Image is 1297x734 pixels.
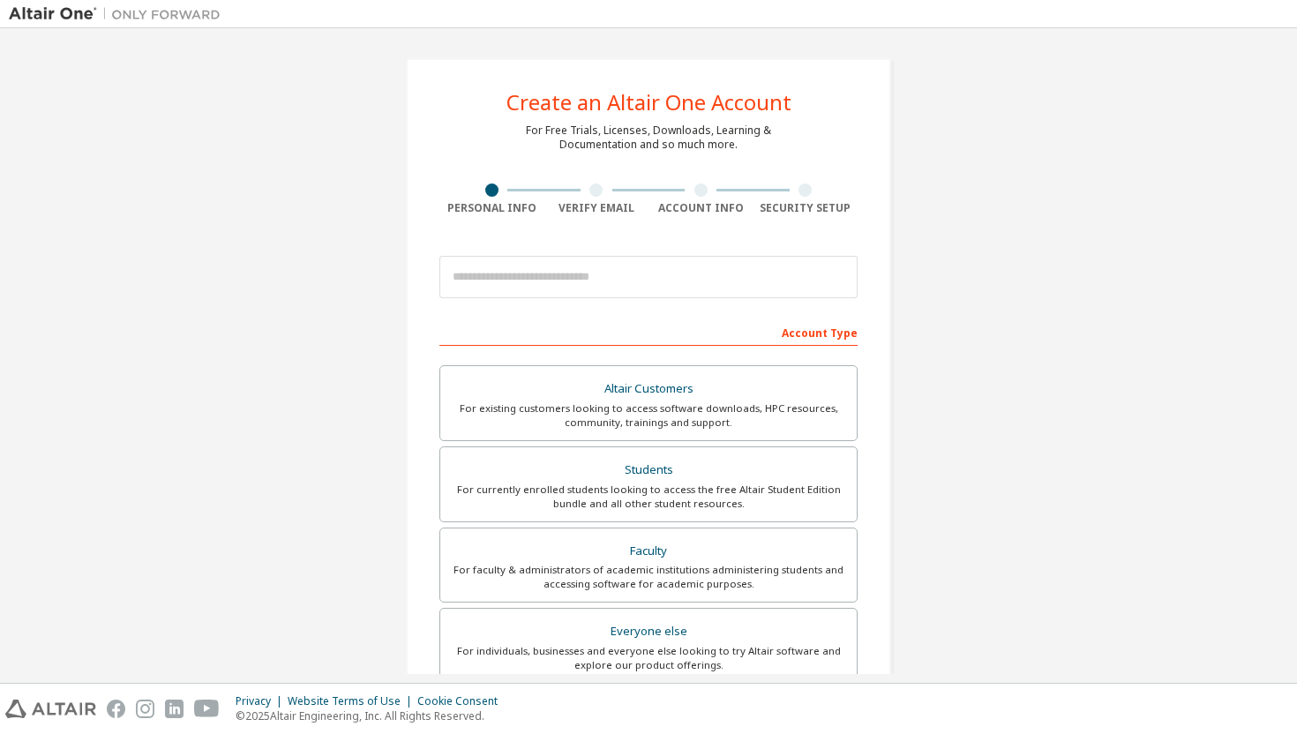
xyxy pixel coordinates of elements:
img: altair_logo.svg [5,700,96,718]
div: Privacy [236,694,288,708]
div: Create an Altair One Account [506,92,791,113]
div: For existing customers looking to access software downloads, HPC resources, community, trainings ... [451,401,846,430]
div: Faculty [451,539,846,564]
p: © 2025 Altair Engineering, Inc. All Rights Reserved. [236,708,508,723]
div: Verify Email [544,201,649,215]
div: Altair Customers [451,377,846,401]
div: Website Terms of Use [288,694,417,708]
img: youtube.svg [194,700,220,718]
img: instagram.svg [136,700,154,718]
div: Cookie Consent [417,694,508,708]
div: For faculty & administrators of academic institutions administering students and accessing softwa... [451,563,846,591]
img: facebook.svg [107,700,125,718]
div: Security Setup [753,201,858,215]
div: Personal Info [439,201,544,215]
div: For Free Trials, Licenses, Downloads, Learning & Documentation and so much more. [526,124,771,152]
div: Account Info [648,201,753,215]
div: Everyone else [451,619,846,644]
div: For individuals, businesses and everyone else looking to try Altair software and explore our prod... [451,644,846,672]
div: Students [451,458,846,483]
div: Account Type [439,318,858,346]
img: linkedin.svg [165,700,184,718]
div: For currently enrolled students looking to access the free Altair Student Edition bundle and all ... [451,483,846,511]
img: Altair One [9,5,229,23]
